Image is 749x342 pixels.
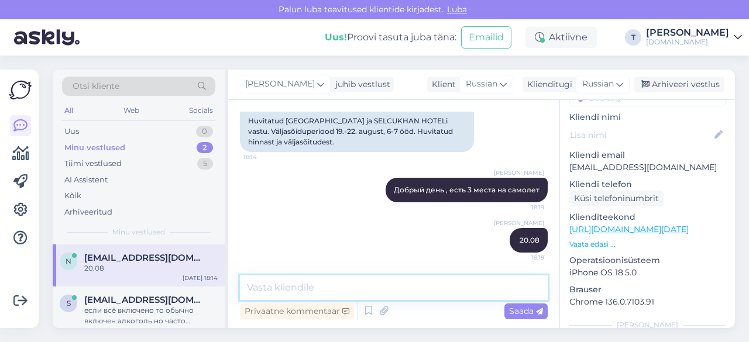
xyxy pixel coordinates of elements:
div: juhib vestlust [331,78,390,91]
div: Arhiveeritud [64,206,112,218]
div: Arhiveeri vestlus [634,77,724,92]
span: [PERSON_NAME] [494,219,544,227]
span: saviand94@mail.ru [84,295,206,305]
div: Klient [427,78,456,91]
span: Saada [509,306,543,316]
span: nastjaa_estonia@mail.ee [84,253,206,263]
p: iPhone OS 18.5.0 [569,267,726,279]
p: [EMAIL_ADDRESS][DOMAIN_NAME] [569,161,726,174]
div: Socials [187,103,215,118]
b: Uus! [325,32,347,43]
div: All [62,103,75,118]
a: [URL][DOMAIN_NAME][DATE] [569,224,689,234]
span: 18:19 [500,253,544,262]
span: 18:19 [500,203,544,212]
div: Tiimi vestlused [64,158,122,170]
span: Добрый день , есть 3 места на самолет [394,185,540,194]
div: Web [121,103,142,118]
div: Küsi telefoninumbrit [569,191,664,206]
div: 2 [197,142,213,154]
div: Huvitatud [GEOGRAPHIC_DATA] ja SELCUKHAN HOTELi vastu. Väljasõiduperiood 19.-22. august, 6-7 ööd.... [240,111,474,152]
span: s [67,299,71,308]
div: Aktiivne [525,27,597,48]
span: n [66,257,71,265]
span: Luba [444,4,470,15]
img: Askly Logo [9,79,32,101]
p: Kliendi email [569,149,726,161]
div: если всё включено то обычно включен алкоголь но часто местный [84,305,218,326]
span: Otsi kliente [73,80,119,92]
span: Russian [466,78,497,91]
span: 20.08 [520,236,540,244]
div: 0 [196,126,213,137]
p: Klienditeekond [569,211,726,223]
div: Uus [64,126,79,137]
p: Brauser [569,284,726,296]
input: Lisa nimi [570,129,712,141]
div: Minu vestlused [64,142,125,154]
p: Vaata edasi ... [569,239,726,250]
div: [PERSON_NAME] [569,320,726,330]
div: [DATE] 18:14 [183,274,218,282]
p: Operatsioonisüsteem [569,254,726,267]
div: Kõik [64,190,81,202]
div: Klienditugi [523,78,572,91]
span: 18:14 [243,153,287,161]
p: Kliendi nimi [569,111,726,123]
a: [PERSON_NAME][DOMAIN_NAME] [646,28,742,47]
span: [PERSON_NAME] [494,168,544,177]
div: Proovi tasuta juba täna: [325,30,456,44]
button: Emailid [461,26,511,49]
div: T [625,29,641,46]
span: Russian [582,78,614,91]
div: [DOMAIN_NAME] [646,37,729,47]
div: 5 [197,158,213,170]
div: [DATE] 18:02 [181,326,218,335]
span: Minu vestlused [112,227,165,237]
div: Privaatne kommentaar [240,303,354,319]
div: AI Assistent [64,174,108,186]
p: Chrome 136.0.7103.91 [569,296,726,308]
span: [PERSON_NAME] [245,78,315,91]
p: Kliendi telefon [569,178,726,191]
div: 20.08 [84,263,218,274]
div: [PERSON_NAME] [646,28,729,37]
